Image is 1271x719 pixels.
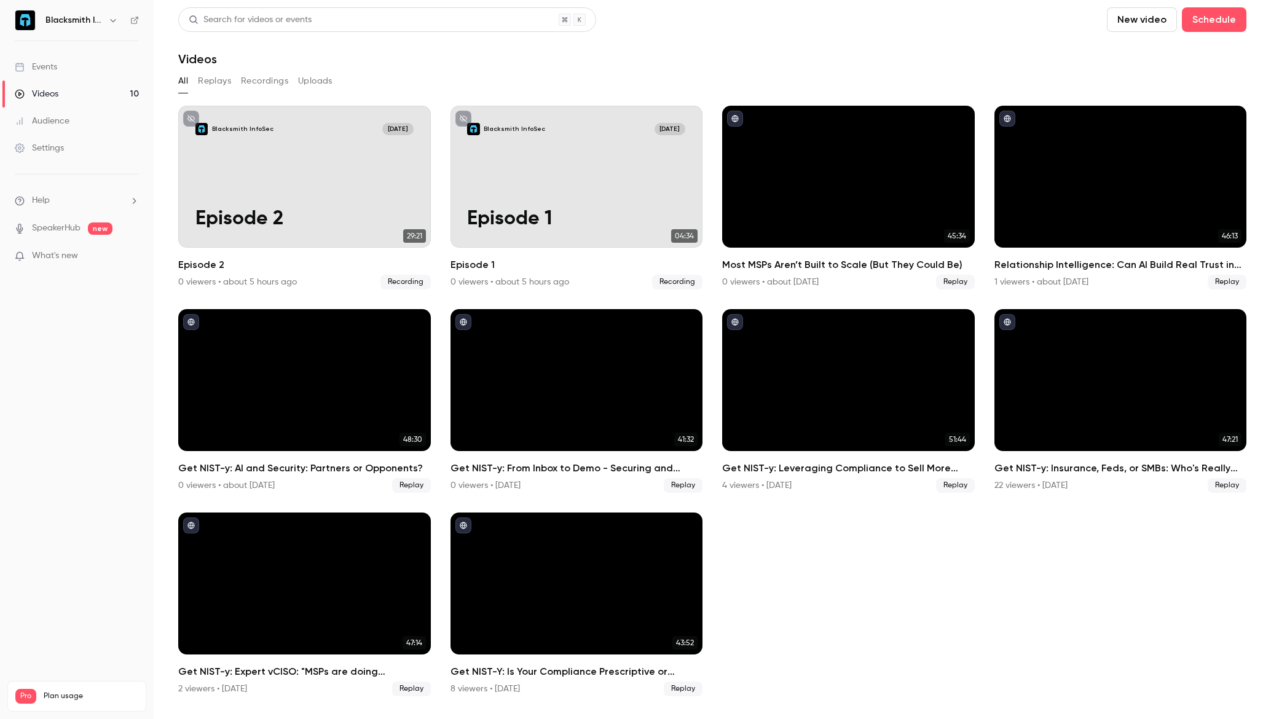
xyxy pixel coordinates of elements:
span: Replay [664,478,702,493]
section: Videos [178,7,1246,712]
h2: Get NIST-y: AI and Security: Partners or Opponents? [178,461,431,476]
span: Replay [664,682,702,696]
div: Audience [15,115,69,127]
button: unpublished [183,111,199,127]
li: Get NIST-y: AI and Security: Partners or Opponents? [178,309,431,493]
span: Replay [1208,275,1246,289]
a: 43:52Get NIST-Y: Is Your Compliance Prescriptive or Performative?8 viewers • [DATE]Replay [451,513,703,696]
button: published [183,314,199,330]
a: 45:34Most MSPs Aren’t Built to Scale (But They Could Be)0 viewers • about [DATE]Replay [722,106,975,289]
h2: Get NIST-y: From Inbox to Demo - Securing and Scaling Every Customer Touchpoint [451,461,703,476]
div: 22 viewers • [DATE] [994,479,1068,492]
a: 51:44Get NIST-y: Leveraging Compliance to Sell More Security Services4 viewers • [DATE]Replay [722,309,975,493]
img: Episode 1 [467,123,480,136]
div: 0 viewers • about [DATE] [178,479,275,492]
span: Pro [15,689,36,704]
button: published [727,314,743,330]
button: Replays [198,71,231,91]
a: 47:14Get NIST-y: Expert vCISO: "MSPs are doing compliance all wrong!"2 viewers • [DATE]Replay [178,513,431,696]
h2: Get NIST-y: Expert vCISO: "MSPs are doing compliance all wrong!" [178,664,431,679]
span: 51:44 [945,433,970,446]
a: Episode 2Blacksmith InfoSec[DATE]Episode 229:21Episode 20 viewers • about 5 hours agoRecording [178,106,431,289]
a: SpeakerHub [32,222,81,235]
button: Schedule [1182,7,1246,32]
li: Relationship Intelligence: Can AI Build Real Trust in Sales and Security? [994,106,1247,289]
button: Uploads [298,71,333,91]
span: 47:14 [403,636,426,650]
button: published [455,517,471,533]
div: 2 viewers • [DATE] [178,683,247,695]
h2: Episode 1 [451,257,703,272]
span: Recording [380,275,431,289]
button: published [999,111,1015,127]
button: All [178,71,188,91]
button: unpublished [455,111,471,127]
span: Replay [392,478,431,493]
button: published [455,314,471,330]
h2: Get NIST-Y: Is Your Compliance Prescriptive or Performative? [451,664,703,679]
button: Recordings [241,71,288,91]
div: 4 viewers • [DATE] [722,479,792,492]
li: Most MSPs Aren’t Built to Scale (But They Could Be) [722,106,975,289]
span: 41:32 [674,433,698,446]
span: Help [32,194,50,207]
img: Episode 2 [195,123,208,136]
h1: Videos [178,52,217,66]
li: Get NIST-y: Leveraging Compliance to Sell More Security Services [722,309,975,493]
div: Videos [15,88,58,100]
button: published [727,111,743,127]
span: 43:52 [672,636,698,650]
li: Get NIST-Y: Is Your Compliance Prescriptive or Performative? [451,513,703,696]
h6: Blacksmith InfoSec [45,14,103,26]
span: 29:21 [403,229,426,243]
h2: Get NIST-y: Insurance, Feds, or SMBs: Who's Really Pushing for Compliance? [994,461,1247,476]
p: Episode 2 [195,208,414,230]
span: Recording [652,275,702,289]
span: 48:30 [399,433,426,446]
div: 0 viewers • about [DATE] [722,276,819,288]
span: [DATE] [382,123,414,136]
span: Replay [1208,478,1246,493]
div: 0 viewers • [DATE] [451,479,521,492]
a: Episode 1Blacksmith InfoSec[DATE]Episode 104:34Episode 10 viewers • about 5 hours agoRecording [451,106,703,289]
h2: Episode 2 [178,257,431,272]
span: new [88,222,112,235]
h2: Most MSPs Aren’t Built to Scale (But They Could Be) [722,257,975,272]
span: Plan usage [44,691,138,701]
span: Replay [936,275,975,289]
span: What's new [32,249,78,262]
button: published [999,314,1015,330]
span: 45:34 [944,229,970,243]
ul: Videos [178,106,1246,696]
span: [DATE] [655,123,686,136]
div: 1 viewers • about [DATE] [994,276,1088,288]
div: Search for videos or events [189,14,312,26]
li: Episode 1 [451,106,703,289]
h2: Get NIST-y: Leveraging Compliance to Sell More Security Services [722,461,975,476]
a: 48:30Get NIST-y: AI and Security: Partners or Opponents?0 viewers • about [DATE]Replay [178,309,431,493]
span: 46:13 [1218,229,1241,243]
div: 0 viewers • about 5 hours ago [451,276,569,288]
li: Get NIST-y: Expert vCISO: "MSPs are doing compliance all wrong!" [178,513,431,696]
li: Get NIST-y: From Inbox to Demo - Securing and Scaling Every Customer Touchpoint [451,309,703,493]
span: Replay [936,478,975,493]
span: 04:34 [671,229,698,243]
li: Get NIST-y: Insurance, Feds, or SMBs: Who's Really Pushing for Compliance? [994,309,1247,493]
div: Settings [15,142,64,154]
p: Episode 1 [467,208,685,230]
p: Blacksmith InfoSec [484,125,545,133]
li: Episode 2 [178,106,431,289]
span: Replay [392,682,431,696]
img: Blacksmith InfoSec [15,10,35,30]
button: published [183,517,199,533]
span: 47:21 [1219,433,1241,446]
div: Events [15,61,57,73]
p: Blacksmith InfoSec [212,125,273,133]
li: help-dropdown-opener [15,194,139,207]
a: 46:13Relationship Intelligence: Can AI Build Real Trust in Sales and Security?1 viewers • about [... [994,106,1247,289]
div: 8 viewers • [DATE] [451,683,520,695]
button: New video [1107,7,1177,32]
h2: Relationship Intelligence: Can AI Build Real Trust in Sales and Security? [994,257,1247,272]
a: 47:21Get NIST-y: Insurance, Feds, or SMBs: Who's Really Pushing for Compliance?22 viewers • [DATE... [994,309,1247,493]
a: 41:32Get NIST-y: From Inbox to Demo - Securing and Scaling Every Customer Touchpoint0 viewers • [... [451,309,703,493]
